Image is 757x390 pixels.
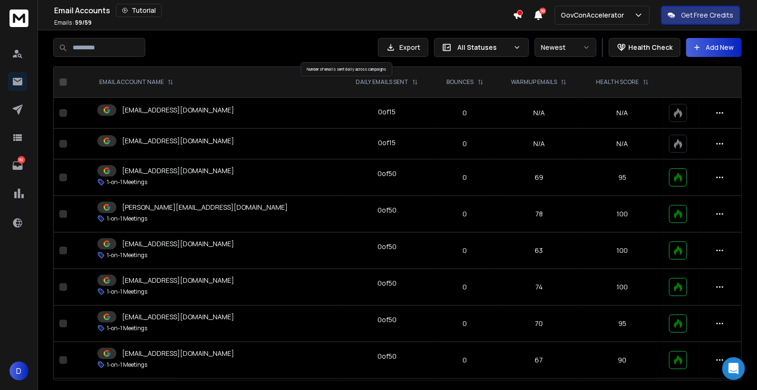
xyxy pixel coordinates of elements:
td: 100 [582,269,663,306]
div: 0 of 15 [378,107,396,117]
td: 100 [582,232,663,269]
p: [EMAIL_ADDRESS][DOMAIN_NAME] [122,349,234,358]
p: Emails : [54,19,92,27]
div: 0 of 50 [378,242,397,251]
td: 63 [496,232,582,269]
p: 161 [18,156,25,164]
button: D [9,362,28,381]
button: Health Check [609,38,681,57]
div: 0 of 50 [378,279,397,288]
p: 0 [439,282,491,292]
div: 0 of 15 [378,138,396,148]
a: 161 [8,156,27,175]
p: 0 [439,319,491,328]
p: 1-on-1 Meetings [107,288,147,296]
p: 1-on-1 Meetings [107,251,147,259]
p: 1-on-1 Meetings [107,178,147,186]
p: 0 [439,246,491,255]
p: 1-on-1 Meetings [107,361,147,369]
div: 0 of 50 [378,169,397,178]
p: 1-on-1 Meetings [107,325,147,332]
td: N/A [496,129,582,159]
p: [EMAIL_ADDRESS][DOMAIN_NAME] [122,239,234,249]
p: HEALTH SCORE [596,78,639,86]
span: 50 [539,8,546,14]
td: 95 [582,306,663,342]
p: WARMUP EMAILS [511,78,557,86]
button: Get Free Credits [661,6,740,25]
button: Add New [686,38,742,57]
span: Number of emails sent daily across campaigns [307,66,386,72]
p: [EMAIL_ADDRESS][DOMAIN_NAME] [122,276,234,285]
td: 74 [496,269,582,306]
p: 0 [439,209,491,219]
td: 100 [582,196,663,232]
p: [EMAIL_ADDRESS][DOMAIN_NAME] [122,312,234,322]
p: DAILY EMAILS SENT [356,78,408,86]
p: [EMAIL_ADDRESS][DOMAIN_NAME] [122,166,234,176]
div: 0 of 50 [378,205,397,215]
p: 0 [439,139,491,149]
span: 59 / 59 [75,19,92,27]
td: 95 [582,159,663,196]
td: 70 [496,306,582,342]
p: N/A [587,139,658,149]
p: 0 [439,355,491,365]
button: Export [378,38,428,57]
p: All Statuses [457,43,510,52]
p: BOUNCES [447,78,474,86]
td: N/A [496,98,582,129]
td: 78 [496,196,582,232]
p: Health Check [628,43,672,52]
div: Email Accounts [54,4,513,17]
p: Get Free Credits [681,10,734,20]
div: Open Intercom Messenger [722,357,745,380]
button: Tutorial [116,4,162,17]
div: EMAIL ACCOUNT NAME [99,78,173,86]
td: 90 [582,342,663,379]
p: [PERSON_NAME][EMAIL_ADDRESS][DOMAIN_NAME] [122,203,288,212]
p: N/A [587,108,658,118]
p: [EMAIL_ADDRESS][DOMAIN_NAME] [122,105,234,115]
p: 0 [439,108,491,118]
td: 69 [496,159,582,196]
div: 0 of 50 [378,352,397,361]
p: 1-on-1 Meetings [107,215,147,223]
p: GovConAccelerator [561,10,628,20]
button: Newest [535,38,596,57]
p: [EMAIL_ADDRESS][DOMAIN_NAME] [122,136,234,146]
p: 0 [439,173,491,182]
td: 67 [496,342,582,379]
div: 0 of 50 [378,315,397,325]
